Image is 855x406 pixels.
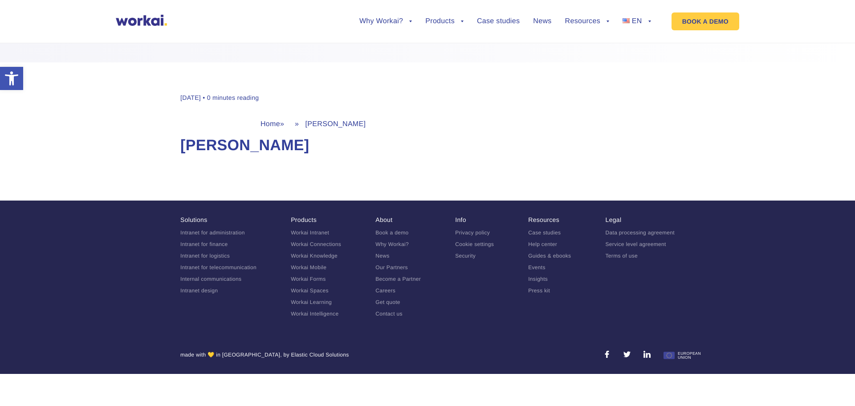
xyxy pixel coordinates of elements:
[375,264,408,271] a: Our Partners
[291,253,338,259] a: Workai Knowledge
[565,18,609,25] a: Resources
[375,216,392,223] a: About
[180,216,207,223] a: Solutions
[528,230,561,236] a: Case studies
[180,264,256,271] a: Intranet for telecommunication
[623,18,651,25] a: EN
[180,230,245,236] a: Intranet for administration
[180,241,228,247] a: Intranet for finance
[528,264,546,271] a: Events
[533,18,551,25] a: News
[180,287,218,294] a: Intranet design
[291,230,329,236] a: Workai Intranet
[180,135,675,156] h1: [PERSON_NAME]
[375,287,395,294] a: Careers
[291,264,326,271] a: Workai Mobile
[375,299,400,305] a: Get quote
[455,216,466,223] a: Info
[291,311,338,317] a: Workai Intelligence
[455,253,476,259] a: Security
[528,287,550,294] a: Press kit
[180,94,259,102] div: [DATE] • 0 minutes reading
[632,17,642,25] span: EN
[606,216,622,223] a: Legal
[455,241,494,247] a: Cookie settings
[528,241,557,247] a: Help center
[291,287,329,294] a: Workai Spaces
[528,216,559,223] a: Resources
[261,120,280,128] a: Home
[180,276,241,282] a: Internal communications
[291,241,341,247] a: Workai Connections
[455,230,490,236] a: Privacy policy
[180,253,230,259] a: Intranet for logistics
[375,241,409,247] a: Why Workai?
[261,120,594,128] div: » » [PERSON_NAME]
[375,276,421,282] a: Become a Partner
[291,216,317,223] a: Products
[375,253,389,259] a: News
[528,253,571,259] a: Guides & ebooks
[425,18,464,25] a: Products
[606,230,675,236] a: Data processing agreement
[477,18,520,25] a: Case studies
[180,351,349,363] div: made with 💛 in [GEOGRAPHIC_DATA], by Elastic Cloud Solutions
[291,276,326,282] a: Workai Forms
[359,18,412,25] a: Why Workai?
[528,276,548,282] a: Insights
[606,241,666,247] a: Service level agreement
[375,311,403,317] a: Contact us
[672,12,739,30] a: BOOK A DEMO
[291,299,332,305] a: Workai Learning
[375,230,408,236] a: Book a demo
[606,253,638,259] a: Terms of use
